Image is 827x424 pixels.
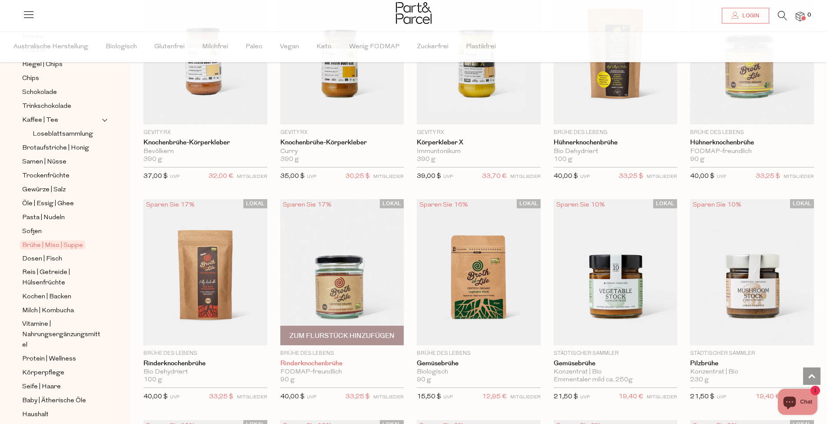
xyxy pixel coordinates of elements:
font: UVP [443,174,453,179]
inbox-online-store-chat: Shopify Online-Shop-Chat [775,389,820,417]
font: 30,25 $ [345,173,370,180]
font: 90 g [280,377,295,383]
font: Reis | Getreide | Hülsenfrüchte [22,269,70,286]
font: 37,00 $ [143,173,168,180]
a: Haushalt [22,409,101,420]
font: Bevölkern [143,148,174,155]
font: Keto [316,43,332,50]
a: Hühnerknochenbrühe [554,139,678,147]
a: Baby | Ätherische Öle [22,395,101,406]
font: LOKAL [246,200,265,207]
font: Knochenbrühe-Körperkleber [143,138,230,147]
a: 0 [796,12,804,21]
img: Pilzbrühe [690,199,814,345]
a: Vitamine | Nahrungsergänzungsmittel [22,319,101,351]
a: Rinderknochenbrühe [280,360,404,367]
font: Immuntonikum [417,148,461,155]
a: Brotaufstriche | Honig [22,143,101,154]
font: Protein | Wellness [22,356,76,362]
a: Brühe | Miso | Suppe [22,240,101,250]
button: Zum Flurstück hinzufügen [280,326,404,345]
font: Zuckerfrei [417,43,448,50]
font: MITGLIEDER [647,174,677,179]
a: Reis | Getreide | Hülsenfrüchte [22,267,101,288]
a: Gewürze | Salz [22,184,101,195]
font: Brühe des Lebens [280,351,334,356]
font: 40,00 $ [280,394,305,400]
font: Glutenfrei [154,43,185,50]
font: Curry [280,148,298,155]
a: Trinkschokolade [22,101,101,112]
font: Bio Dehydriert [554,148,598,155]
font: UVP [307,395,316,400]
font: 90 g [690,156,704,163]
font: LOKAL [656,200,674,207]
font: MITGLIEDER [373,174,404,179]
font: Rinderknochenbrühe [280,359,342,368]
font: MITGLIEDER [510,174,541,179]
font: MITGLIEDER [784,174,814,179]
font: Vitamine | Nahrungsergänzungsmittel [22,321,100,348]
img: Rinderknochenbrühe [143,199,267,345]
font: Gewürze | Salz [22,187,66,193]
font: Konzentrat | Bio [554,369,602,375]
font: 100 g [143,377,162,383]
font: Australische Herstellung [13,43,88,50]
font: Chips [22,75,39,82]
font: Vegan [280,43,299,50]
font: 90 g [417,377,431,383]
font: Loseblattsammlung [33,131,93,137]
font: UVP [170,174,179,179]
font: Trinkschokolade [22,103,71,110]
a: Chips [22,73,101,84]
font: Samen | Nüsse [22,159,66,165]
font: UVP [717,174,726,179]
font: MITGLIEDER [647,395,677,400]
font: UVP [717,395,726,400]
font: Brotaufstriche | Honig [22,145,89,151]
font: Gemüsebrühe [554,359,595,368]
font: Sparen Sie 17% [283,202,332,208]
a: Hühnerknochenbrühe [690,139,814,147]
a: Gemüsebrühe [417,360,541,367]
font: Milch | Kombucha [22,307,74,314]
font: 15,50 $ [417,394,441,400]
font: Rinderknochenbrühe [143,359,206,368]
a: Knochenbrühe-Körperkleber [143,139,267,147]
font: Gevity RX [280,130,308,135]
font: Kaffee | Tee [22,117,58,124]
font: Konzentrat | Bio [690,369,738,375]
font: Biologisch [106,43,137,50]
font: MITGLIEDER [237,174,267,179]
font: Riegel | Chips [22,61,63,68]
a: Körperpflege [22,367,101,378]
a: Loseblattsammlung [33,129,101,140]
font: UVP [580,174,590,179]
a: Kaffee | Tee [22,115,101,126]
font: 35,00 $ [280,173,305,180]
a: Milch | Kombucha [22,305,101,316]
font: Kochen | Backen [22,294,71,300]
font: MITGLIEDER [237,395,267,400]
a: Knochenbrühe-Körperkleber [280,139,404,147]
font: 40,00 $ [690,173,714,180]
a: Öle | Essig | Ghee [22,198,101,209]
font: MITGLIEDER [373,395,404,400]
a: Soßen [22,226,101,237]
font: Hühnerknochenbrühe [690,138,754,147]
a: Trockenfrüchte [22,170,101,181]
a: Dosen | Fisch [22,254,101,264]
font: Schokolade [22,89,57,96]
font: 390 g [417,156,435,163]
font: Pilzbrühe [690,359,718,368]
font: UVP [443,395,453,400]
font: Hühnerknochenbrühe [554,138,618,147]
font: 40,00 $ [554,173,578,180]
font: FODMAP-freundlich [280,369,342,375]
font: 19,40 € [618,394,643,400]
font: Milchfrei [202,43,228,50]
a: Riegel | Chips [22,59,101,70]
font: Sparen Sie 10% [556,202,605,208]
font: Städtischer Sammler [690,351,755,356]
font: Plastikfrei [466,43,496,50]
